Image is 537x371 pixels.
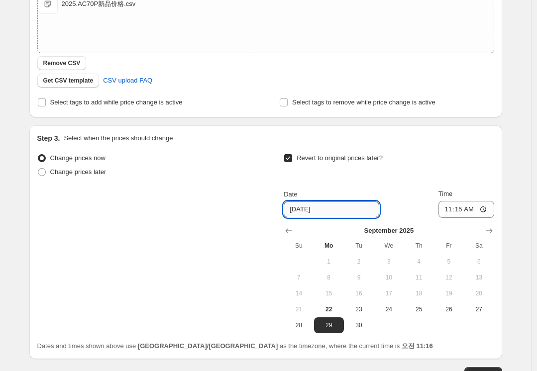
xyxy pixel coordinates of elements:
span: 30 [348,321,370,329]
span: 16 [348,289,370,297]
span: 24 [378,305,400,313]
span: 22 [318,305,340,313]
span: Su [288,242,310,250]
button: Sunday September 7 2025 [284,270,314,285]
th: Wednesday [374,238,404,254]
span: 15 [318,289,340,297]
span: 19 [438,289,460,297]
button: Show previous month, August 2025 [282,224,296,238]
span: Revert to original prices later? [297,154,383,162]
span: 2 [348,258,370,266]
a: CSV upload FAQ [97,73,158,89]
b: [GEOGRAPHIC_DATA]/[GEOGRAPHIC_DATA] [138,342,278,350]
span: We [378,242,400,250]
span: 10 [378,274,400,281]
span: 25 [408,305,430,313]
button: Thursday September 11 2025 [404,270,433,285]
span: Select tags to remove while price change is active [292,98,435,106]
span: 26 [438,305,460,313]
span: 8 [318,274,340,281]
span: Th [408,242,430,250]
button: Tuesday September 30 2025 [344,317,374,333]
span: Change prices now [50,154,106,162]
input: 12:00 [438,201,494,218]
span: CSV upload FAQ [103,76,152,86]
span: 3 [378,258,400,266]
span: 21 [288,305,310,313]
p: Select when the prices should change [64,133,173,143]
span: 4 [408,258,430,266]
span: Select tags to add while price change is active [50,98,183,106]
span: Tu [348,242,370,250]
span: Dates and times shown above use as the timezone, where the current time is [37,342,433,350]
button: Tuesday September 9 2025 [344,270,374,285]
h2: Step 3. [37,133,60,143]
button: Tuesday September 16 2025 [344,285,374,301]
span: 20 [468,289,490,297]
button: Sunday September 21 2025 [284,301,314,317]
b: 오전 11:16 [402,342,433,350]
span: 23 [348,305,370,313]
button: Thursday September 4 2025 [404,254,433,270]
button: Thursday September 25 2025 [404,301,433,317]
button: Saturday September 13 2025 [464,270,494,285]
span: Fr [438,242,460,250]
th: Saturday [464,238,494,254]
button: Wednesday September 3 2025 [374,254,404,270]
button: Friday September 26 2025 [434,301,464,317]
span: 5 [438,258,460,266]
button: Monday September 8 2025 [314,270,344,285]
input: 9/22/2025 [284,201,379,217]
span: 13 [468,274,490,281]
button: Today Monday September 22 2025 [314,301,344,317]
button: Monday September 29 2025 [314,317,344,333]
button: Tuesday September 2 2025 [344,254,374,270]
span: Get CSV template [43,77,94,85]
span: 7 [288,274,310,281]
span: 17 [378,289,400,297]
button: Saturday September 27 2025 [464,301,494,317]
button: Friday September 5 2025 [434,254,464,270]
button: Monday September 1 2025 [314,254,344,270]
button: Tuesday September 23 2025 [344,301,374,317]
button: Wednesday September 10 2025 [374,270,404,285]
span: 28 [288,321,310,329]
button: Remove CSV [37,56,87,70]
button: Show next month, October 2025 [482,224,496,238]
button: Friday September 19 2025 [434,285,464,301]
button: Saturday September 6 2025 [464,254,494,270]
th: Thursday [404,238,433,254]
span: 9 [348,274,370,281]
span: 14 [288,289,310,297]
button: Wednesday September 24 2025 [374,301,404,317]
button: Get CSV template [37,74,100,88]
span: Remove CSV [43,59,81,67]
th: Sunday [284,238,314,254]
span: Sa [468,242,490,250]
th: Friday [434,238,464,254]
span: Time [438,190,452,197]
th: Tuesday [344,238,374,254]
span: 11 [408,274,430,281]
button: Sunday September 28 2025 [284,317,314,333]
span: 29 [318,321,340,329]
button: Wednesday September 17 2025 [374,285,404,301]
span: 1 [318,258,340,266]
button: Sunday September 14 2025 [284,285,314,301]
span: Change prices later [50,168,107,176]
span: 27 [468,305,490,313]
span: 18 [408,289,430,297]
button: Thursday September 18 2025 [404,285,433,301]
button: Monday September 15 2025 [314,285,344,301]
button: Friday September 12 2025 [434,270,464,285]
button: Saturday September 20 2025 [464,285,494,301]
th: Monday [314,238,344,254]
span: Date [284,190,297,198]
span: 12 [438,274,460,281]
span: Mo [318,242,340,250]
span: 6 [468,258,490,266]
